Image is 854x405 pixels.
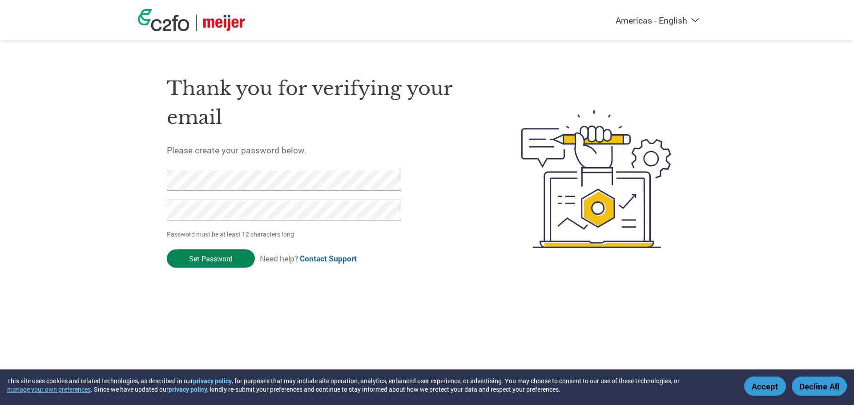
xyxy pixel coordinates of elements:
p: Password must be at least 12 characters long [167,229,404,239]
img: Meijer [203,15,245,31]
a: privacy policy [169,385,207,393]
input: Set Password [167,249,255,268]
img: create-password [505,61,688,297]
a: Contact Support [300,253,357,264]
h1: Thank you for verifying your email [167,74,479,132]
h5: Please create your password below. [167,144,479,156]
button: Decline All [792,377,847,396]
div: This site uses cookies and related technologies, as described in our , for purposes that may incl... [7,377,731,393]
button: Accept [744,377,786,396]
img: c2fo logo [138,9,189,31]
button: manage your own preferences [7,385,91,393]
a: privacy policy [193,377,232,385]
span: Need help? [260,253,357,264]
